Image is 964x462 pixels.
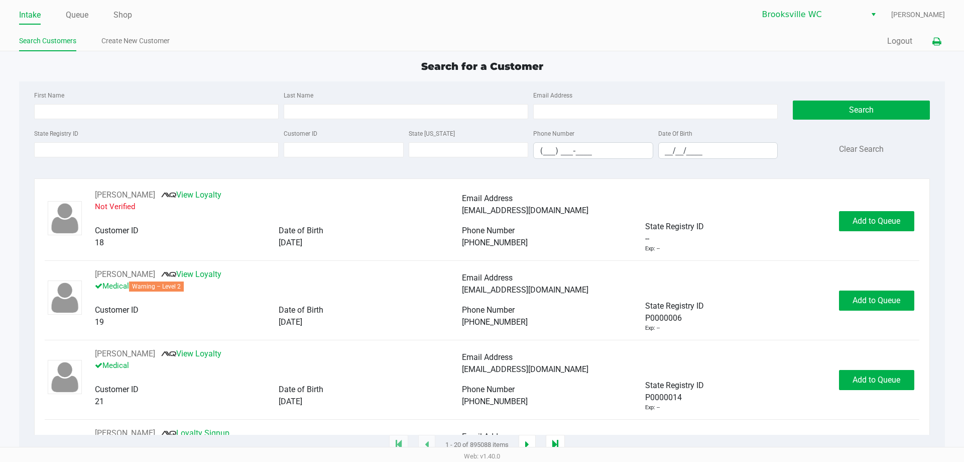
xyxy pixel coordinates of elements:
button: Search [793,101,929,120]
span: Email Address [462,352,513,362]
span: [PHONE_NUMBER] [462,317,528,327]
span: State Registry ID [645,301,704,311]
button: Select [866,6,881,24]
a: View Loyalty [161,349,221,358]
span: P0000006 [645,312,682,324]
span: Customer ID [95,385,139,394]
span: Email Address [462,273,513,283]
span: [DATE] [279,397,302,406]
span: 19 [95,317,104,327]
kendo-maskedtextbox: Format: (999) 999-9999 [533,142,653,159]
span: Email Address [462,432,513,441]
span: [EMAIL_ADDRESS][DOMAIN_NAME] [462,285,588,295]
span: State Registry ID [645,381,704,390]
span: Phone Number [462,385,515,394]
span: Date of Birth [279,305,323,315]
span: Add to Queue [853,296,900,305]
span: [PERSON_NAME] [891,10,945,20]
span: P0000014 [645,392,682,404]
label: Email Address [533,91,572,100]
app-submit-button: Move to first page [389,435,408,455]
a: Queue [66,8,88,22]
span: [PHONE_NUMBER] [462,397,528,406]
a: View Loyalty [161,190,221,200]
span: Email Address [462,194,513,203]
span: State Registry ID [645,222,704,231]
button: See customer info [95,189,155,201]
label: Customer ID [284,129,317,138]
span: Brooksville WC [762,9,860,21]
span: 1 - 20 of 895088 items [445,440,509,450]
label: State Registry ID [34,129,78,138]
span: Phone Number [462,226,515,235]
label: Last Name [284,91,313,100]
span: Customer ID [95,226,139,235]
button: Logout [887,35,912,47]
a: Intake [19,8,41,22]
button: Clear Search [839,143,884,155]
input: Format: MM/DD/YYYY [659,143,778,158]
label: Phone Number [533,129,574,138]
span: Web: v1.40.0 [464,452,500,460]
span: 21 [95,397,104,406]
app-submit-button: Previous [418,435,435,455]
a: Search Customers [19,35,76,47]
span: Customer ID [95,305,139,315]
span: Add to Queue [853,216,900,226]
div: Exp: -- [645,404,660,412]
a: Loyalty Signup [161,428,229,438]
button: See customer info [95,427,155,439]
span: [DATE] [279,238,302,247]
div: Exp: -- [645,324,660,333]
app-submit-button: Next [519,435,536,455]
input: Format: (999) 999-9999 [534,143,653,158]
span: Date of Birth [279,226,323,235]
span: [PHONE_NUMBER] [462,238,528,247]
button: See customer info [95,348,155,360]
a: View Loyalty [161,269,221,279]
app-submit-button: Move to last page [546,435,565,455]
p: Not Verified [95,201,462,213]
label: Date Of Birth [658,129,692,138]
span: Search for a Customer [421,60,543,72]
span: Phone Number [462,305,515,315]
a: Create New Customer [101,35,170,47]
p: Medical [95,360,462,372]
span: [EMAIL_ADDRESS][DOMAIN_NAME] [462,364,588,374]
div: Exp: -- [645,245,660,253]
button: Add to Queue [839,211,914,231]
span: Add to Queue [853,375,900,385]
span: 18 [95,238,104,247]
kendo-maskedtextbox: Format: MM/DD/YYYY [658,142,778,159]
span: [EMAIL_ADDRESS][DOMAIN_NAME] [462,206,588,215]
span: Date of Birth [279,385,323,394]
button: Add to Queue [839,291,914,311]
button: See customer info [95,268,155,281]
span: Warning – Level 2 [129,282,184,292]
span: -- [645,233,649,245]
label: First Name [34,91,64,100]
a: Shop [113,8,132,22]
p: Medical [95,281,462,292]
span: [DATE] [279,317,302,327]
label: State [US_STATE] [409,129,455,138]
button: Add to Queue [839,370,914,390]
